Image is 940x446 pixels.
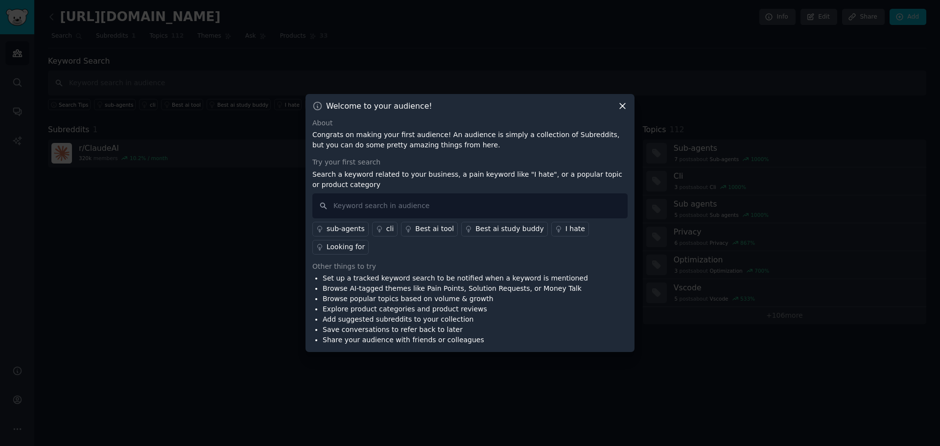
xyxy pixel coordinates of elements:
[327,242,365,252] div: Looking for
[312,240,369,255] a: Looking for
[312,130,628,150] p: Congrats on making your first audience! An audience is simply a collection of Subreddits, but you...
[312,157,628,167] div: Try your first search
[386,224,394,234] div: cli
[401,222,458,236] a: Best ai tool
[312,169,628,190] p: Search a keyword related to your business, a pain keyword like "I hate", or a popular topic or pr...
[312,193,628,218] input: Keyword search in audience
[323,335,588,345] li: Share your audience with friends or colleagues
[372,222,398,236] a: cli
[323,325,588,335] li: Save conversations to refer back to later
[323,314,588,325] li: Add suggested subreddits to your collection
[461,222,547,236] a: Best ai study buddy
[323,283,588,294] li: Browse AI-tagged themes like Pain Points, Solution Requests, or Money Talk
[326,101,432,111] h3: Welcome to your audience!
[312,261,628,272] div: Other things to try
[475,224,543,234] div: Best ai study buddy
[565,224,585,234] div: I hate
[551,222,589,236] a: I hate
[312,118,628,128] div: About
[327,224,365,234] div: sub-agents
[323,304,588,314] li: Explore product categories and product reviews
[312,222,369,236] a: sub-agents
[415,224,454,234] div: Best ai tool
[323,294,588,304] li: Browse popular topics based on volume & growth
[323,273,588,283] li: Set up a tracked keyword search to be notified when a keyword is mentioned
